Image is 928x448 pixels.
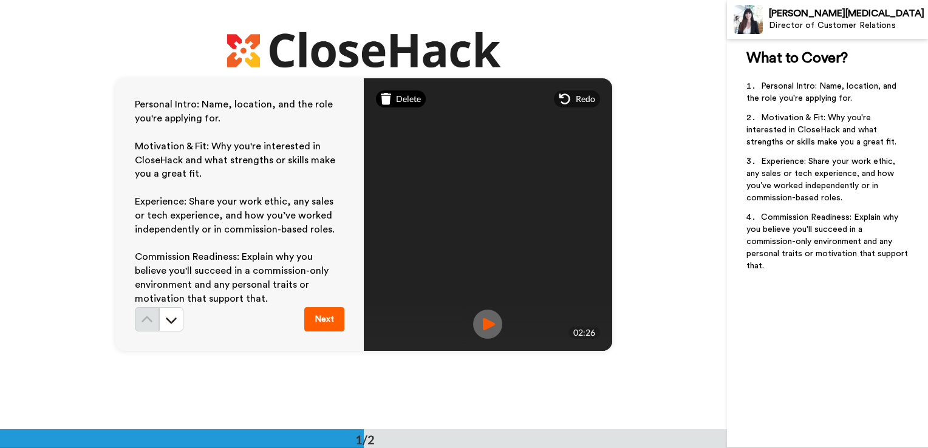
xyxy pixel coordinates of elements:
[746,51,847,66] span: What to Cover?
[135,100,335,123] span: Personal Intro: Name, location, and the role you're applying for.
[336,431,394,448] div: 1/2
[473,310,502,339] img: ic_record_play.svg
[734,5,763,34] img: Profile Image
[135,252,331,304] span: Commission Readiness: Explain why you believe you'll succeed in a commission-only environment and...
[568,327,600,339] div: 02:26
[304,307,344,331] button: Next
[746,114,896,146] span: Motivation & Fit: Why you're interested in CloseHack and what strengths or skills make you a grea...
[769,8,927,19] div: [PERSON_NAME][MEDICAL_DATA]
[135,197,336,234] span: Experience: Share your work ethic, any sales or tech experience, and how you’ve worked independen...
[769,21,927,31] div: Director of Customer Relations
[746,82,899,103] span: Personal Intro: Name, location, and the role you're applying for.
[746,213,910,270] span: Commission Readiness: Explain why you believe you'll succeed in a commission-only environment and...
[746,157,898,202] span: Experience: Share your work ethic, any sales or tech experience, and how you’ve worked independen...
[376,90,426,107] div: Delete
[135,141,338,179] span: Motivation & Fit: Why you're interested in CloseHack and what strengths or skills make you a grea...
[576,93,595,105] span: Redo
[396,93,421,105] span: Delete
[554,90,600,107] div: Redo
